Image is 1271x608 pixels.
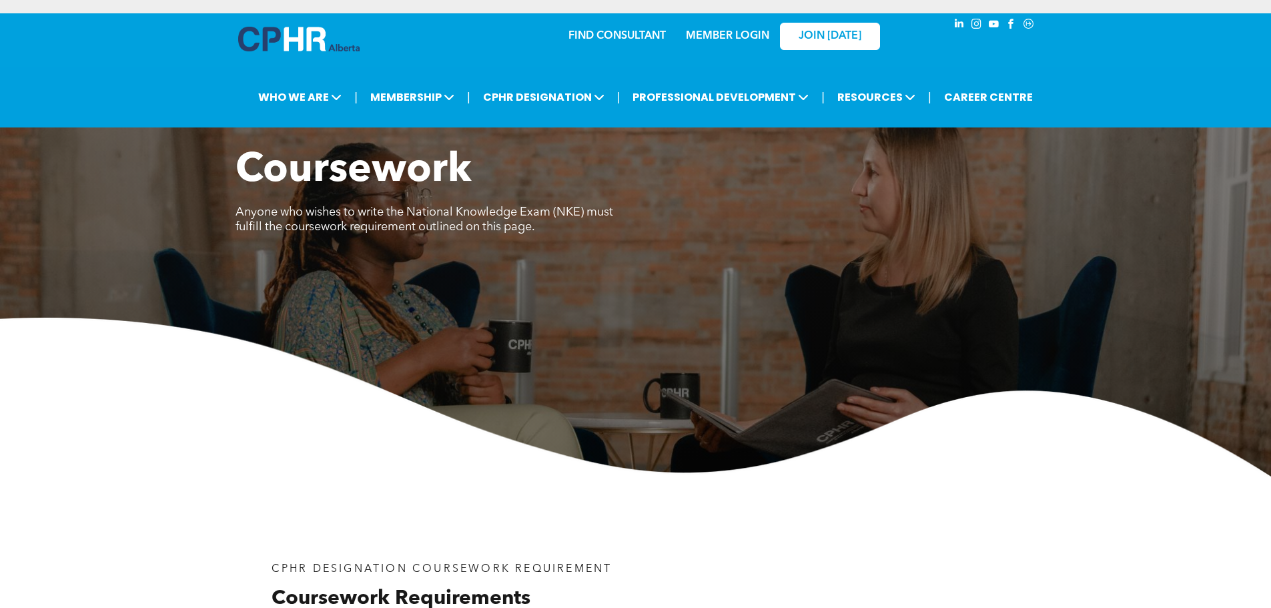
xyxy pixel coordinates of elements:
span: Anyone who wishes to write the National Knowledge Exam (NKE) must fulfill the coursework requirem... [236,206,613,233]
a: facebook [1004,17,1019,35]
a: CAREER CENTRE [940,85,1037,109]
li: | [821,83,825,111]
img: A blue and white logo for cp alberta [238,27,360,51]
a: FIND CONSULTANT [568,31,666,41]
a: linkedin [952,17,967,35]
a: JOIN [DATE] [780,23,880,50]
li: | [617,83,620,111]
span: JOIN [DATE] [799,30,861,43]
span: RESOURCES [833,85,919,109]
li: | [928,83,931,111]
span: Coursework [236,151,472,191]
a: instagram [969,17,984,35]
span: CPHR DESIGNATION COURSEWORK REQUIREMENT [272,564,612,575]
a: MEMBER LOGIN [686,31,769,41]
a: Social network [1021,17,1036,35]
span: MEMBERSHIP [366,85,458,109]
span: CPHR DESIGNATION [479,85,608,109]
li: | [354,83,358,111]
a: youtube [987,17,1001,35]
span: WHO WE ARE [254,85,346,109]
span: PROFESSIONAL DEVELOPMENT [628,85,813,109]
li: | [467,83,470,111]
